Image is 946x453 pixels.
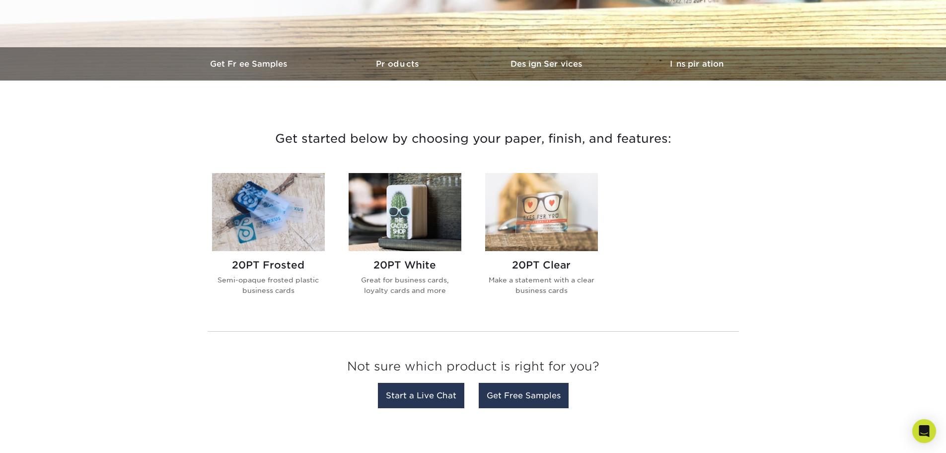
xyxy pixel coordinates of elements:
[175,59,324,69] h3: Get Free Samples
[479,383,569,408] a: Get Free Samples
[349,259,461,271] h2: 20PT White
[175,47,324,81] a: Get Free Samples
[485,173,598,311] a: 20PT Clear Plastic Cards 20PT Clear Make a statement with a clear business cards
[349,173,461,311] a: 20PT White Plastic Cards 20PT White Great for business cards, loyalty cards and more
[473,59,622,69] h3: Design Services
[378,383,464,408] a: Start a Live Chat
[349,173,461,251] img: 20PT White Plastic Cards
[485,173,598,251] img: 20PT Clear Plastic Cards
[324,59,473,69] h3: Products
[208,352,739,386] h3: Not sure which product is right for you?
[473,47,622,81] a: Design Services
[212,275,325,295] p: Semi-opaque frosted plastic business cards
[485,259,598,271] h2: 20PT Clear
[912,419,936,443] div: Open Intercom Messenger
[622,47,771,81] a: Inspiration
[212,173,325,251] img: 20PT Frosted Plastic Cards
[324,47,473,81] a: Products
[2,423,84,450] iframe: Google Customer Reviews
[349,275,461,295] p: Great for business cards, loyalty cards and more
[212,259,325,271] h2: 20PT Frosted
[183,116,764,161] h3: Get started below by choosing your paper, finish, and features:
[622,59,771,69] h3: Inspiration
[212,173,325,311] a: 20PT Frosted Plastic Cards 20PT Frosted Semi-opaque frosted plastic business cards
[485,275,598,295] p: Make a statement with a clear business cards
